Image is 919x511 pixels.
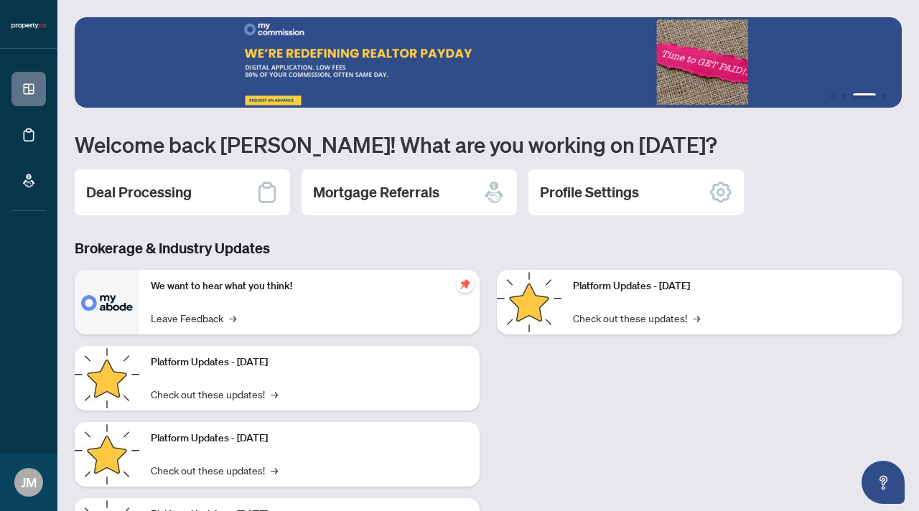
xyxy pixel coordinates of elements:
img: Platform Updates - July 21, 2025 [75,422,139,487]
button: 3 [853,93,876,99]
p: We want to hear what you think! [151,278,468,294]
span: → [271,386,278,402]
button: 1 [830,93,836,99]
span: JM [21,472,37,492]
button: 4 [882,93,887,99]
img: logo [11,22,46,30]
span: → [229,310,236,326]
h3: Brokerage & Industry Updates [75,238,902,258]
a: Check out these updates!→ [151,386,278,402]
p: Platform Updates - [DATE] [151,355,468,370]
a: Leave Feedback→ [151,310,236,326]
img: Platform Updates - June 23, 2025 [497,270,561,334]
a: Check out these updates!→ [151,462,278,478]
span: → [271,462,278,478]
span: pushpin [457,276,474,293]
img: We want to hear what you think! [75,270,139,334]
p: Platform Updates - [DATE] [151,431,468,446]
button: 2 [841,93,847,99]
h1: Welcome back [PERSON_NAME]! What are you working on [DATE]? [75,131,902,158]
button: Open asap [862,461,905,504]
span: → [693,310,700,326]
h2: Profile Settings [540,182,639,202]
a: Check out these updates!→ [573,310,700,326]
p: Platform Updates - [DATE] [573,278,890,294]
h2: Mortgage Referrals [313,182,439,202]
h2: Deal Processing [86,182,192,202]
img: Slide 2 [75,17,902,108]
img: Platform Updates - September 16, 2025 [75,346,139,411]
